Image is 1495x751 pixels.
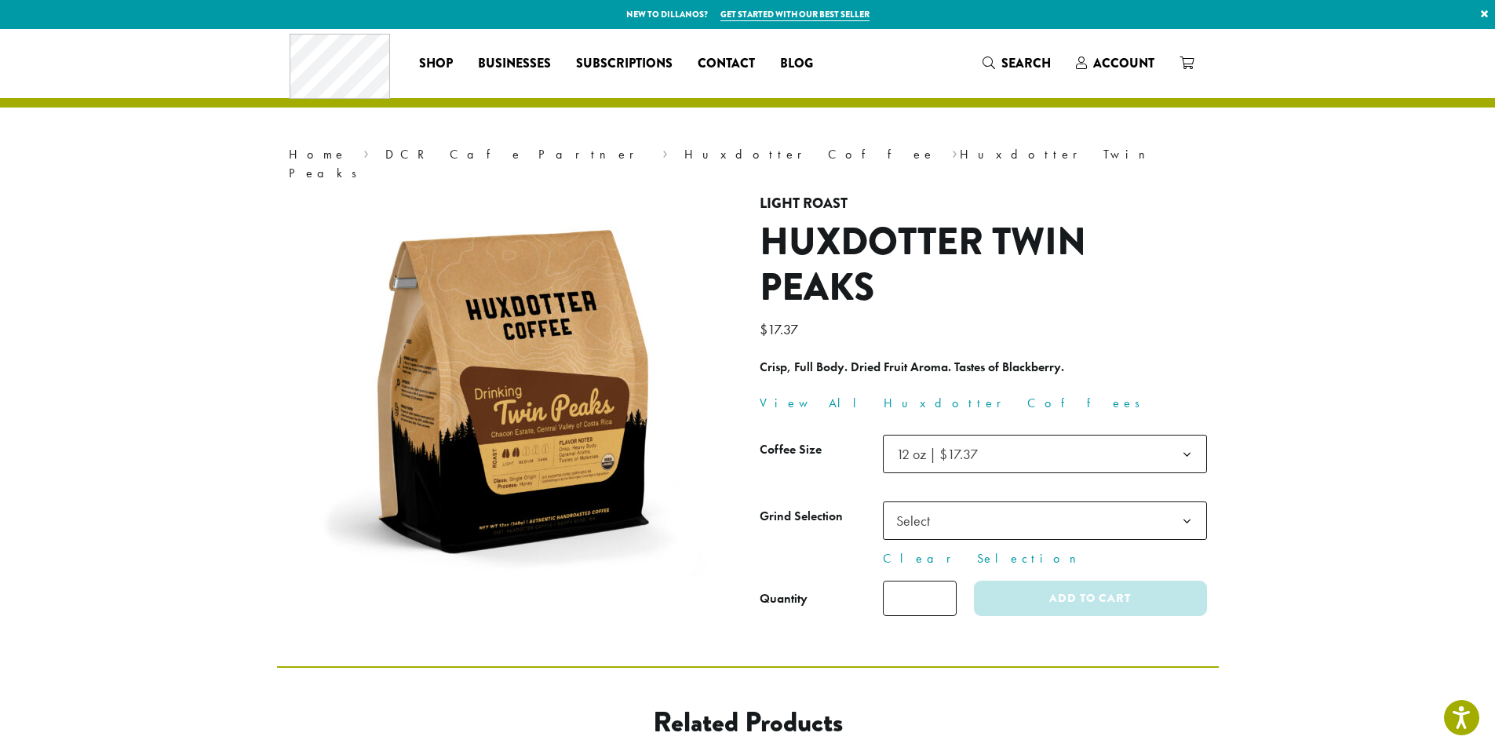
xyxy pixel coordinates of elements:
b: Crisp, Full Body. Dried Fruit Aroma. Tastes of Blackberry. [760,359,1064,375]
span: 12 oz | $17.37 [890,439,994,469]
span: Subscriptions [576,54,673,74]
label: Coffee Size [760,439,883,461]
span: Contact [698,54,755,74]
a: Get started with our best seller [720,8,870,21]
a: Clear Selection [883,549,1207,568]
span: Select [890,505,946,536]
label: Grind Selection [760,505,883,528]
span: 12 oz | $17.37 [896,445,978,463]
span: Businesses [478,54,551,74]
span: › [952,140,957,164]
div: Quantity [760,589,808,608]
span: $ [760,320,768,338]
span: 12 oz | $17.37 [883,435,1207,473]
a: View All Huxdotter Coffees [760,395,1150,411]
bdi: 17.37 [760,320,802,338]
span: Account [1093,54,1154,72]
a: Huxdotter Coffee [684,146,935,162]
span: Select [883,501,1207,540]
h2: Related products [403,705,1092,739]
nav: Breadcrumb [289,145,1207,183]
button: Add to cart [974,581,1206,616]
a: Search [970,50,1063,76]
span: Search [1001,54,1051,72]
input: Product quantity [883,581,957,616]
span: › [662,140,668,164]
span: › [363,140,369,164]
a: DCR Cafe Partner [385,146,645,162]
h4: Light Roast [760,195,1207,213]
span: Blog [780,54,813,74]
span: Shop [419,54,453,74]
a: Shop [407,51,465,76]
a: Home [289,146,347,162]
h1: Huxdotter Twin Peaks [760,220,1207,310]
